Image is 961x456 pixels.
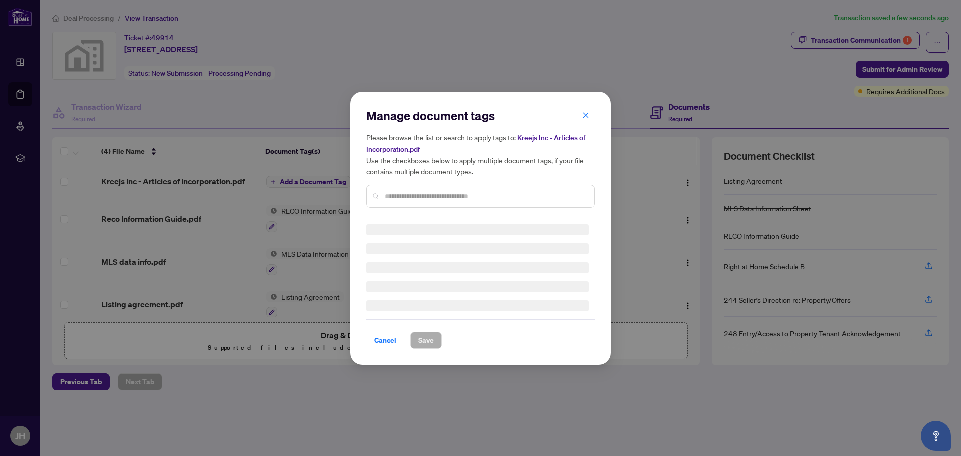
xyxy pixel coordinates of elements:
[410,332,442,349] button: Save
[366,108,595,124] h2: Manage document tags
[374,332,396,348] span: Cancel
[366,133,585,154] span: Kreejs Inc - Articles of Incorporation.pdf
[366,132,595,177] h5: Please browse the list or search to apply tags to: Use the checkboxes below to apply multiple doc...
[582,111,589,118] span: close
[366,332,404,349] button: Cancel
[921,421,951,451] button: Open asap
